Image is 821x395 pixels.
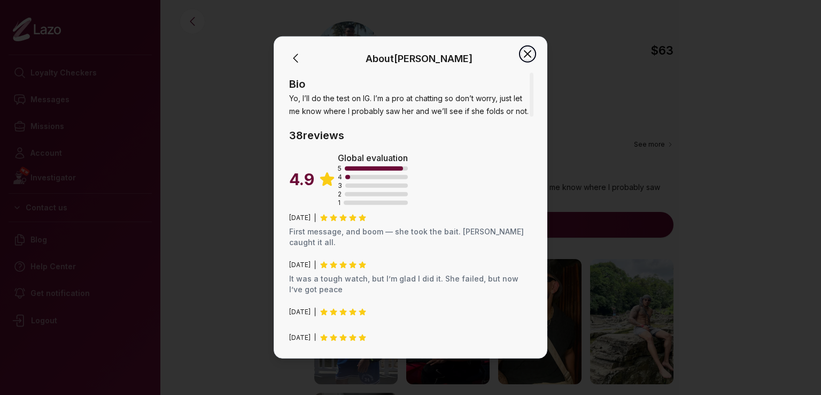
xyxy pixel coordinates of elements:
span: 4 [338,173,342,181]
p: It was a tough watch, but I’m glad I did it. She failed, but now I’ve got peace [289,274,532,295]
div: About [PERSON_NAME] [366,51,473,66]
h4: 38 reviews [289,128,532,143]
span: 2 [338,190,342,199]
span: 5 [338,164,342,173]
span: [DATE] [289,308,311,316]
span: 4.9 [289,170,314,189]
p: Bio [289,77,532,92]
span: 3 [338,181,342,190]
p: Global evaluation [338,151,408,164]
p: First message, and boom — she took the bait. [PERSON_NAME] caught it all. [289,226,532,248]
span: 1 [338,199,340,207]
span: [DATE] [289,214,311,222]
span: Yo, I’ll do the test on IG. I’m a pro at chatting so don’t worry, just let me know where I probab... [289,94,529,116]
span: [DATE] [289,333,311,342]
span: [DATE] [289,261,311,269]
